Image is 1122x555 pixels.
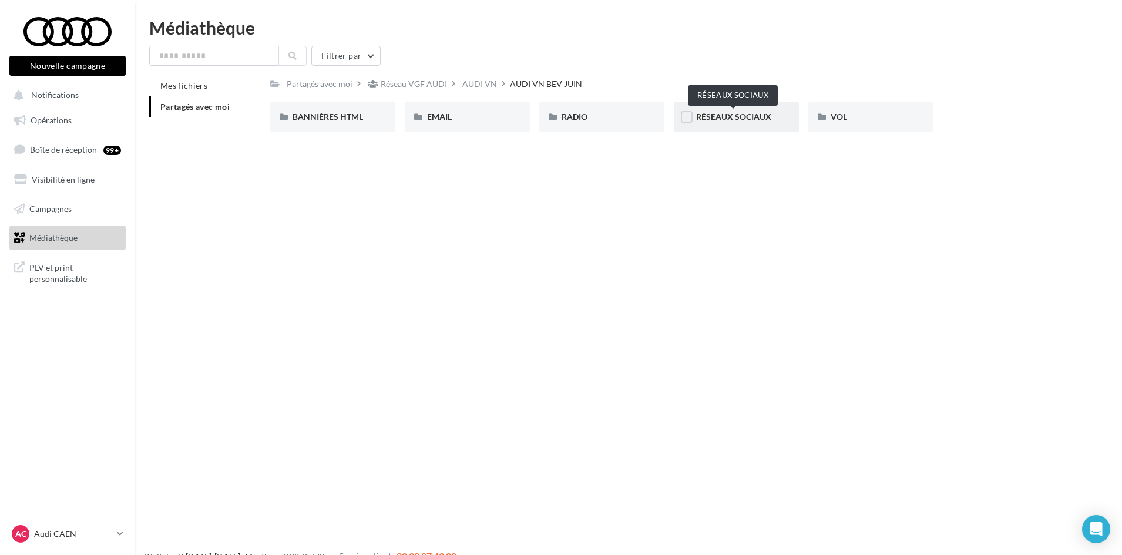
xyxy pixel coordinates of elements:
[381,78,447,90] div: Réseau VGF AUDI
[160,80,207,90] span: Mes fichiers
[427,112,452,122] span: EMAIL
[29,203,72,213] span: Campagnes
[562,112,587,122] span: RADIO
[7,108,128,133] a: Opérations
[31,115,72,125] span: Opérations
[30,144,97,154] span: Boîte de réception
[462,78,497,90] div: AUDI VN
[9,56,126,76] button: Nouvelle campagne
[9,523,126,545] a: AC Audi CAEN
[103,146,121,155] div: 99+
[34,528,112,540] p: Audi CAEN
[15,528,26,540] span: AC
[7,197,128,221] a: Campagnes
[29,233,78,243] span: Médiathèque
[149,19,1108,36] div: Médiathèque
[160,102,230,112] span: Partagés avec moi
[293,112,363,122] span: BANNIÈRES HTML
[32,174,95,184] span: Visibilité en ligne
[287,78,352,90] div: Partagés avec moi
[1082,515,1110,543] div: Open Intercom Messenger
[311,46,381,66] button: Filtrer par
[7,255,128,290] a: PLV et print personnalisable
[31,90,79,100] span: Notifications
[510,78,582,90] div: AUDI VN BEV JUIN
[688,85,778,106] div: RÉSEAUX SOCIAUX
[29,260,121,285] span: PLV et print personnalisable
[7,226,128,250] a: Médiathèque
[7,137,128,162] a: Boîte de réception99+
[831,112,847,122] span: VOL
[696,112,771,122] span: RÉSEAUX SOCIAUX
[7,167,128,192] a: Visibilité en ligne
